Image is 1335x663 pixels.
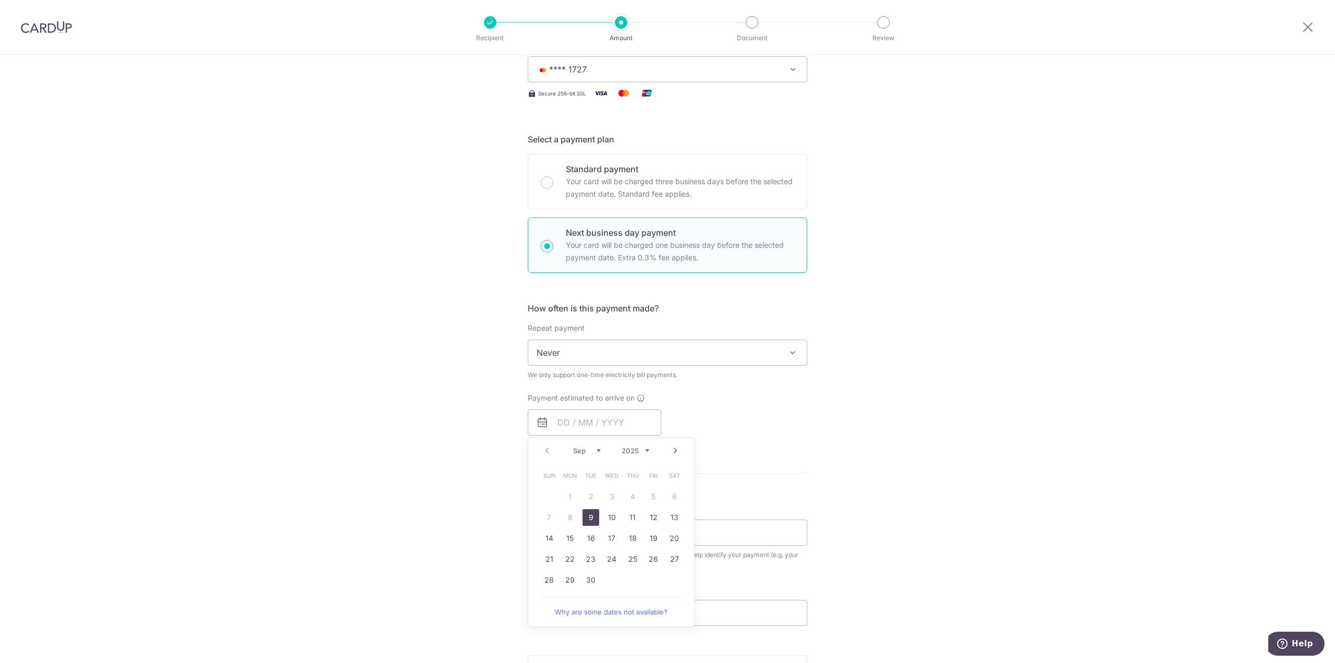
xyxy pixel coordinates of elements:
a: 28 [541,572,557,588]
p: Amount [582,33,660,43]
a: 29 [562,572,578,588]
a: 11 [624,509,641,526]
span: Sunday [541,467,557,484]
img: MASTERCARD [537,66,549,74]
img: Mastercard [613,87,634,100]
img: CardUp [21,21,72,33]
a: 16 [582,530,599,547]
a: 10 [603,509,620,526]
a: Why are some dates not available? [541,601,682,622]
p: Review [845,33,922,43]
span: Tuesday [582,467,599,484]
iframe: Opens a widget where you can find more information [1268,632,1325,658]
a: 20 [666,530,683,547]
a: 12 [645,509,662,526]
p: Next business day payment [566,226,794,239]
p: Standard payment [566,163,794,175]
span: Never [528,340,807,365]
a: 13 [666,509,683,526]
span: Wednesday [603,467,620,484]
a: 30 [582,572,599,588]
span: Saturday [666,467,683,484]
a: 19 [645,530,662,547]
a: 22 [562,551,578,568]
a: 26 [645,551,662,568]
div: We only support one-time electricity bill payments. [528,370,807,380]
span: Friday [645,467,662,484]
img: Visa [590,87,611,100]
img: Union Pay [636,87,657,100]
span: Monday [562,467,578,484]
span: Payment estimated to arrive on [528,393,635,403]
a: 14 [541,530,557,547]
h5: How often is this payment made? [528,302,807,315]
span: Secure 256-bit SSL [538,89,586,98]
span: Thursday [624,467,641,484]
p: Document [713,33,791,43]
p: Recipient [452,33,529,43]
a: 21 [541,551,557,568]
p: Your card will be charged one business day before the selected payment date. Extra 0.3% fee applies. [566,239,794,264]
label: Repeat payment [528,323,585,333]
a: 9 [582,509,599,526]
a: 27 [666,551,683,568]
p: Your card will be charged three business days before the selected payment date. Standard fee appl... [566,175,794,200]
a: 23 [582,551,599,568]
a: 24 [603,551,620,568]
a: 15 [562,530,578,547]
h5: Select a payment plan [528,133,807,146]
span: Never [528,340,807,366]
a: 18 [624,530,641,547]
input: DD / MM / YYYY [528,409,661,436]
a: 25 [624,551,641,568]
a: 17 [603,530,620,547]
a: Next [669,444,682,457]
